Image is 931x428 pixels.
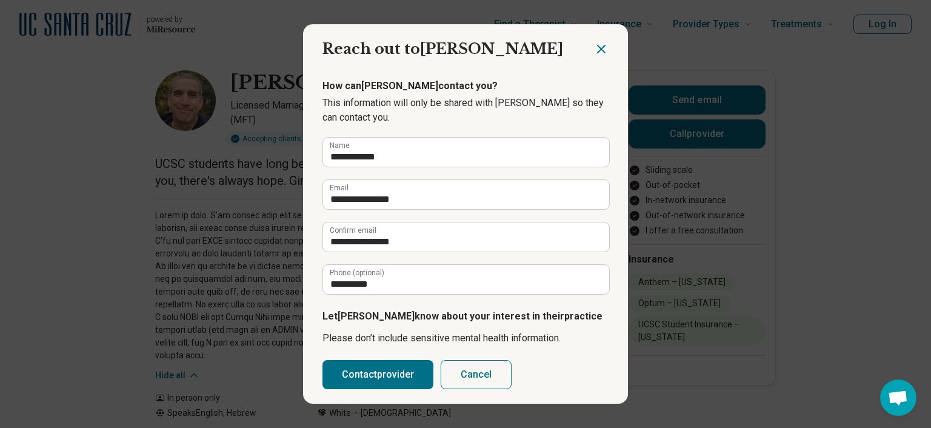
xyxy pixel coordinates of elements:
label: Email [330,184,349,192]
span: Reach out to [PERSON_NAME] [322,40,563,58]
label: Name [330,142,350,149]
p: Let [PERSON_NAME] know about your interest in their practice [322,309,609,324]
label: Phone (optional) [330,269,384,276]
p: How can [PERSON_NAME] contact you? [322,79,609,93]
button: Cancel [441,360,512,389]
button: Close dialog [594,42,609,56]
label: Confirm email [330,227,376,234]
button: Contactprovider [322,360,433,389]
p: Please don’t include sensitive mental health information. [322,331,609,346]
p: This information will only be shared with [PERSON_NAME] so they can contact you. [322,96,609,125]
